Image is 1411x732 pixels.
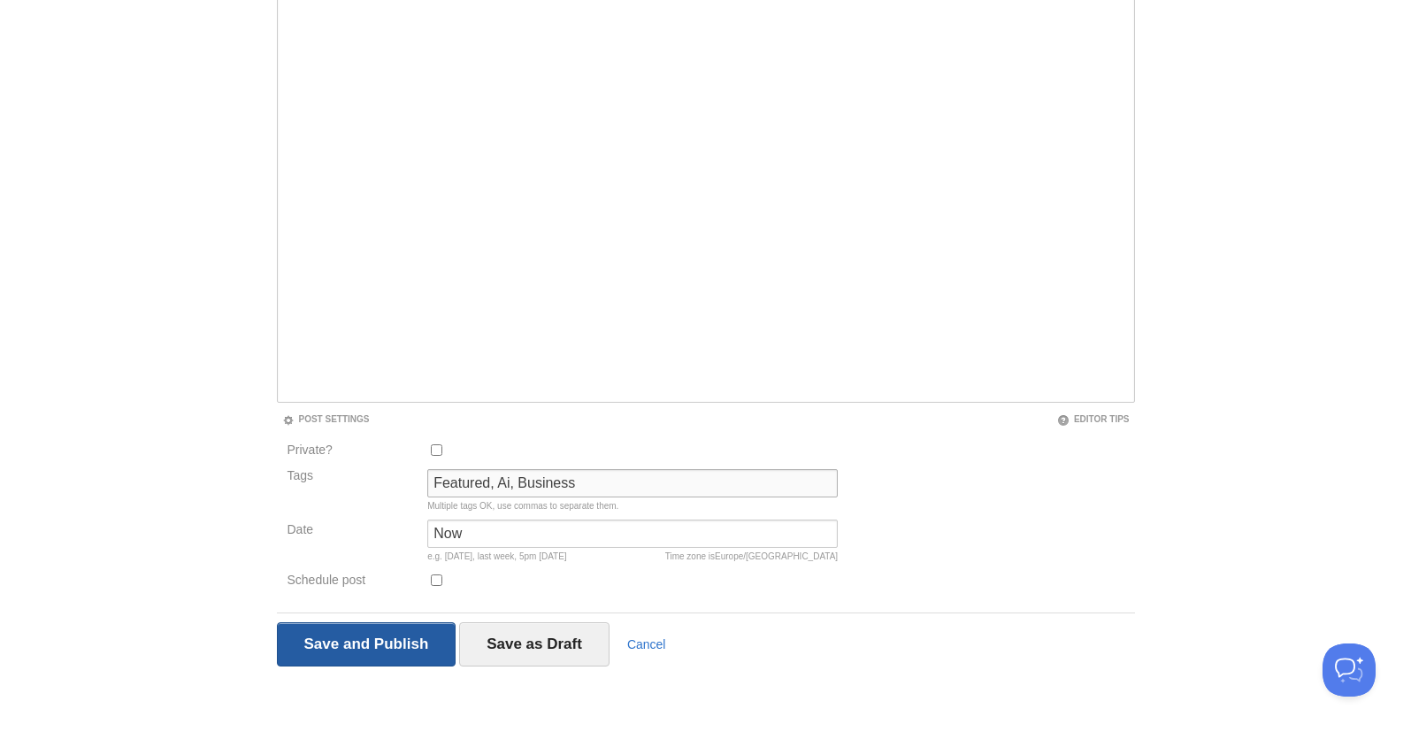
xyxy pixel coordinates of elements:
a: Editor Tips [1057,414,1130,424]
a: Post Settings [282,414,370,424]
input: Save as Draft [459,622,610,667]
div: e.g. [DATE], last week, 5pm [DATE] [427,552,838,561]
div: Multiple tags OK, use commas to separate them. [427,502,838,511]
a: Cancel [627,637,666,651]
label: Tags [282,469,423,482]
input: Save and Publish [277,622,456,667]
label: Date [288,523,418,540]
label: Schedule post [288,574,418,590]
label: Private? [288,443,418,460]
span: Europe/[GEOGRAPHIC_DATA] [715,551,838,561]
div: Time zone is [665,552,838,561]
iframe: Help Scout Beacon - Open [1323,643,1376,697]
